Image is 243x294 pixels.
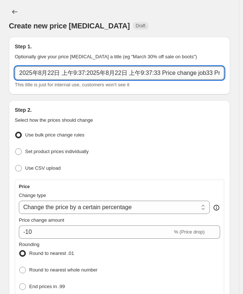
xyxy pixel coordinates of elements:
[136,23,146,29] span: Draft
[19,193,46,198] span: Change type
[19,242,40,247] span: Rounding
[9,22,130,30] span: Create new price [MEDICAL_DATA]
[29,267,97,273] span: Round to nearest whole number
[19,184,30,190] h3: Price
[9,6,21,18] button: Price change jobs
[25,132,84,138] span: Use bulk price change rules
[15,66,224,80] input: 30% off holiday sale
[29,284,65,289] span: End prices in .99
[29,250,74,256] span: Round to nearest .01
[15,117,224,124] p: Select how the prices should change
[25,165,61,171] span: Use CSV upload
[15,106,224,114] h2: Step 2.
[19,217,64,223] span: Price change amount
[15,43,224,50] h2: Step 1.
[25,149,89,154] span: Set product prices individually
[19,225,172,239] input: -15
[15,53,224,60] p: Optionally give your price [MEDICAL_DATA] a title (eg "March 30% off sale on boots")
[15,82,129,87] span: This title is just for internal use, customers won't see it
[174,229,205,235] span: % (Price drop)
[213,204,220,211] div: help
